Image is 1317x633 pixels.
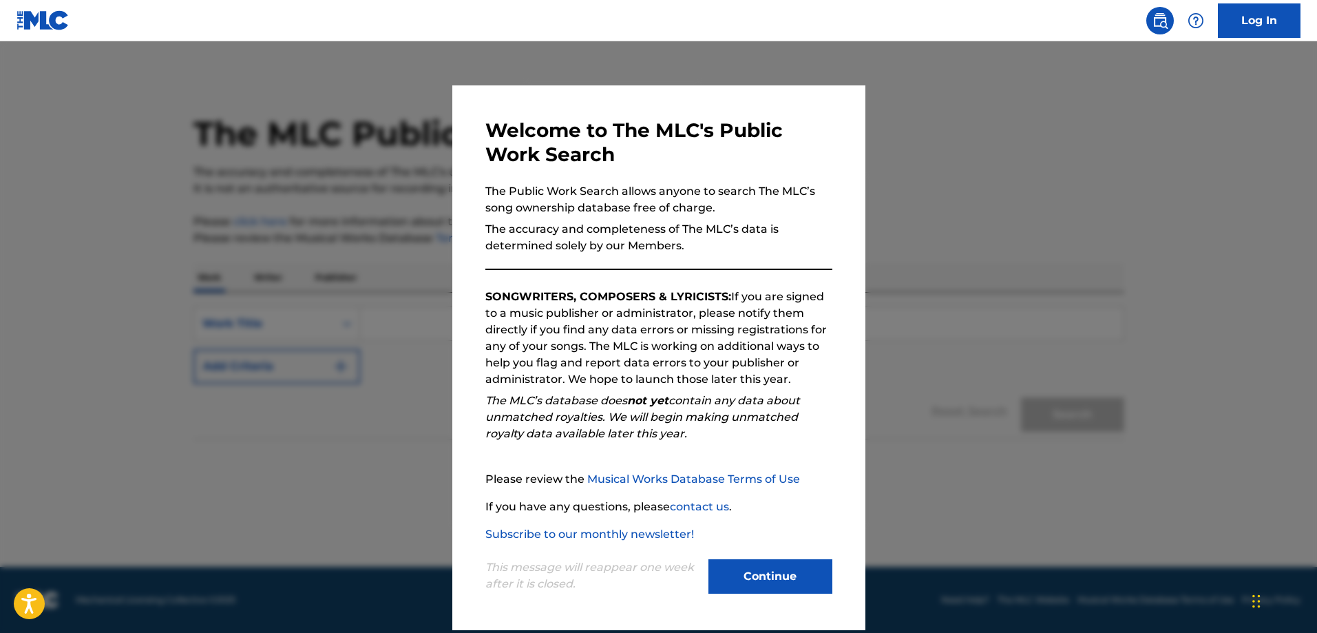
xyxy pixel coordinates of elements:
[1218,3,1300,38] a: Log In
[17,10,70,30] img: MLC Logo
[485,528,694,541] a: Subscribe to our monthly newsletter!
[1252,581,1261,622] div: Drag
[485,559,700,592] p: This message will reappear one week after it is closed.
[485,394,800,440] em: The MLC’s database does contain any data about unmatched royalties. We will begin making unmatche...
[485,183,832,216] p: The Public Work Search allows anyone to search The MLC’s song ownership database free of charge.
[627,394,668,407] strong: not yet
[587,473,800,486] a: Musical Works Database Terms of Use
[670,500,729,513] a: contact us
[485,499,832,515] p: If you have any questions, please .
[1146,7,1174,34] a: Public Search
[485,221,832,254] p: The accuracy and completeness of The MLC’s data is determined solely by our Members.
[485,118,832,167] h3: Welcome to The MLC's Public Work Search
[485,471,832,488] p: Please review the
[1182,7,1210,34] div: Help
[1188,12,1204,29] img: help
[1152,12,1168,29] img: search
[708,559,832,594] button: Continue
[1248,567,1317,633] iframe: Chat Widget
[485,289,832,388] p: If you are signed to a music publisher or administrator, please notify them directly if you find ...
[485,290,731,303] strong: SONGWRITERS, COMPOSERS & LYRICISTS:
